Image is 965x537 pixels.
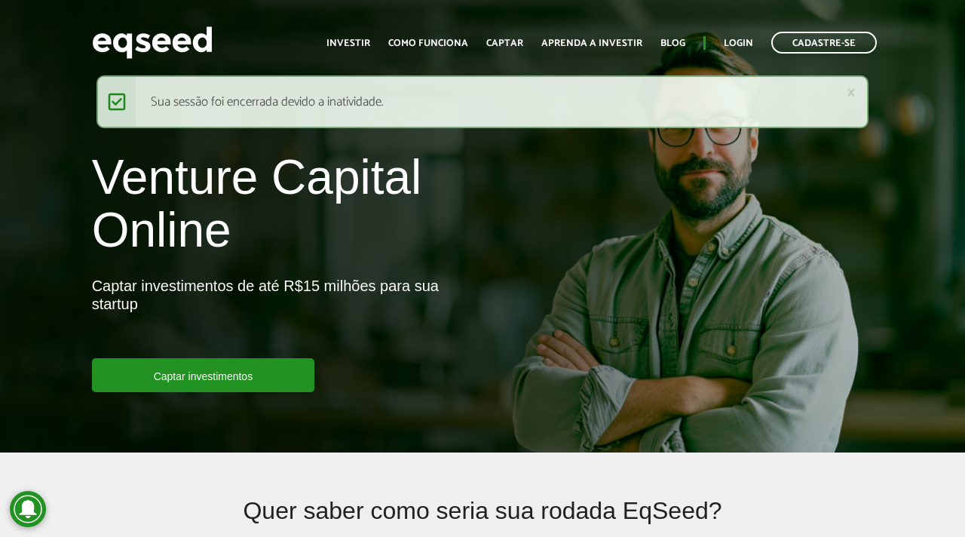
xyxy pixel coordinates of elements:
a: Como funciona [388,38,468,48]
img: EqSeed [92,23,213,63]
a: Aprenda a investir [541,38,642,48]
a: Cadastre-se [771,32,877,54]
a: Login [724,38,753,48]
p: Captar investimentos de até R$15 milhões para sua startup [92,277,471,358]
h1: Venture Capital Online [92,151,471,265]
a: Captar investimentos [92,358,315,392]
div: Sua sessão foi encerrada devido a inatividade. [96,75,868,128]
a: Blog [660,38,685,48]
a: × [847,84,856,100]
a: Captar [486,38,523,48]
a: Investir [326,38,370,48]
